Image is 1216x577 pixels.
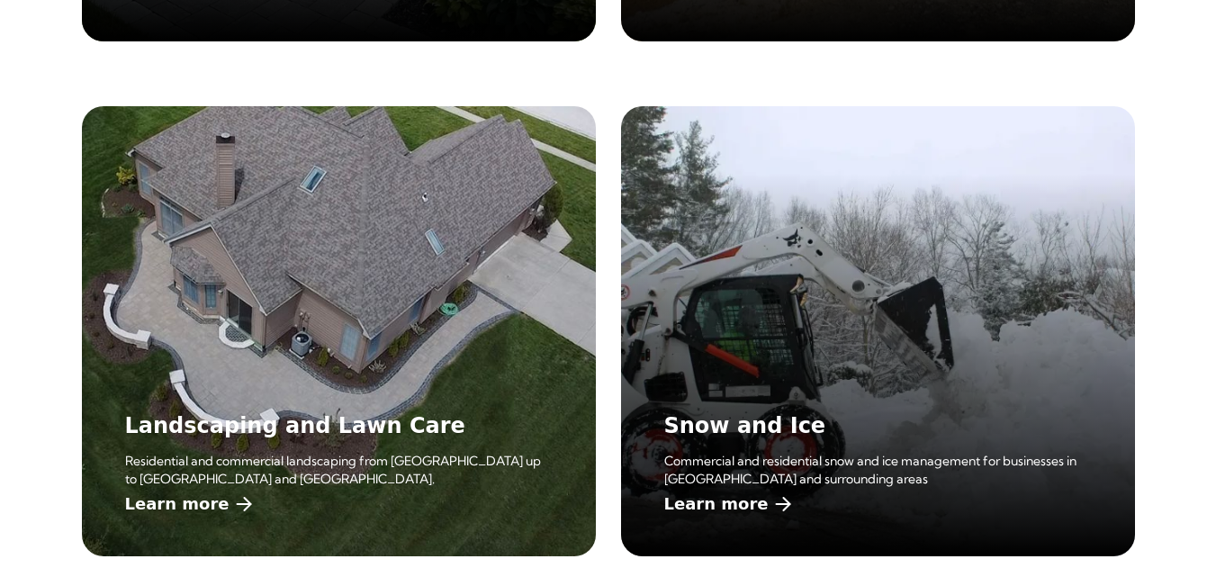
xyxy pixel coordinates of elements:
[664,410,1092,441] h3: Snow and Ice
[82,106,596,556] a: Landscaping and Lawn CareResidential and commercial landscaping from [GEOGRAPHIC_DATA] up to [GEO...
[125,410,553,441] h3: Landscaping and Lawn Care
[125,452,553,488] div: Residential and commercial landscaping from [GEOGRAPHIC_DATA] up to [GEOGRAPHIC_DATA] and [GEOGRA...
[664,495,769,513] div: Learn more
[235,495,253,513] img: Icon Rounded Arrow White - BRIX Templates
[621,106,1135,556] a: Snow and IceCommercial and residential snow and ice management for businesses in [GEOGRAPHIC_DATA...
[664,452,1092,488] div: Commercial and residential snow and ice management for businesses in [GEOGRAPHIC_DATA] and surrou...
[125,495,230,513] div: Learn more
[774,495,792,513] img: Icon Rounded Arrow White - BRIX Templates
